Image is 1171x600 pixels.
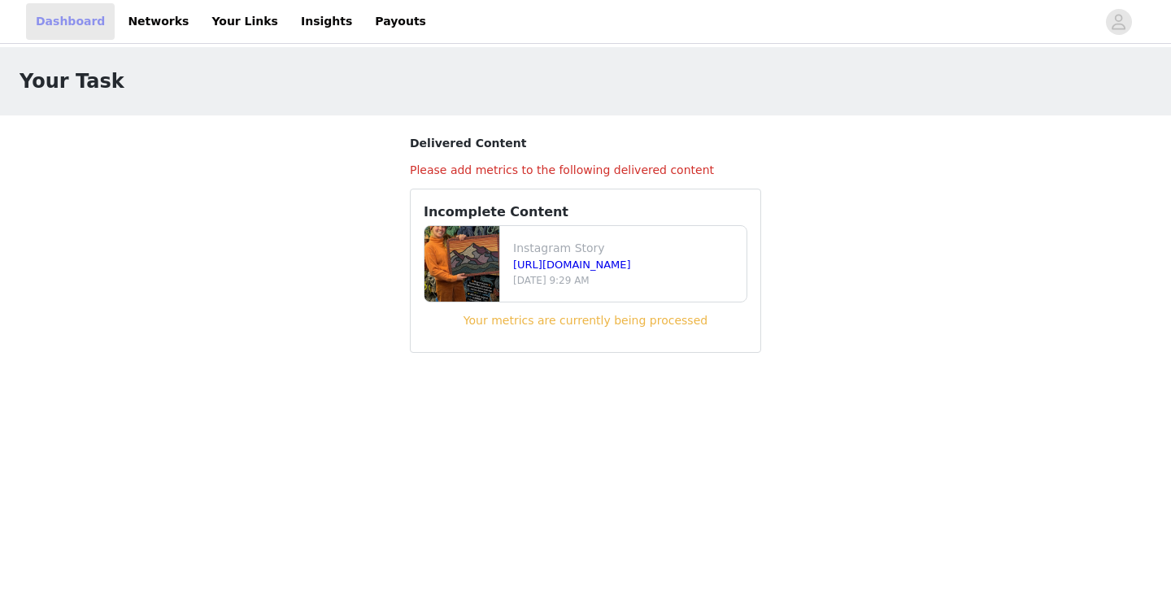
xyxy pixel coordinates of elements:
a: Dashboard [26,3,115,40]
a: Payouts [365,3,436,40]
a: Networks [118,3,198,40]
h3: Incomplete Content [424,202,747,222]
h1: Your Task [20,67,124,96]
div: avatar [1111,9,1126,35]
p: [DATE] 9:29 AM [513,273,740,288]
h4: Please add metrics to the following delivered content [410,162,761,179]
p: Instagram Story [513,240,740,257]
a: Your Links [202,3,288,40]
img: file [424,226,499,302]
h3: Delivered Content [410,135,761,152]
a: Insights [291,3,362,40]
a: [URL][DOMAIN_NAME] [513,259,631,271]
span: Your metrics are currently being processed [464,314,707,327]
